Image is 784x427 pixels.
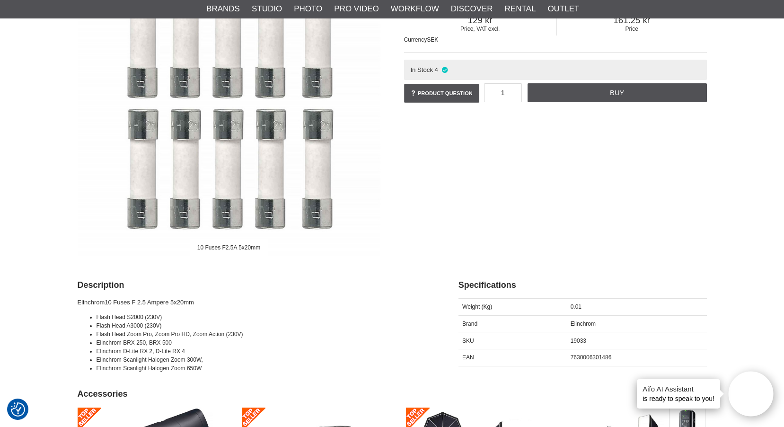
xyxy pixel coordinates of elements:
a: Product question [404,84,479,103]
span: Elinchrom Scanlight Halogen Zoom 650W [97,365,202,372]
span: Elinchrom BRX 250, BRX 500 [97,339,172,346]
h2: Description [78,279,435,291]
span: EAN [462,354,474,361]
a: Outlet [547,3,579,15]
a: Pro Video [334,3,379,15]
span: 19033 [571,338,586,344]
a: Workflow [391,3,439,15]
span: Elinchrom [571,320,596,327]
h4: Aifo AI Assistant [643,384,714,394]
span: Flash Head A3000 (230V) [97,322,162,329]
span: Weight (Kg) [462,303,492,310]
span: 4 [435,66,438,73]
button: Consent Preferences [11,401,25,418]
div: 10 Fuses F2.5A 5x20mm [189,239,268,256]
span: Flash Head Zoom Pro, Zoom Pro HD, Zoom Action (230V) [97,331,243,338]
span: In Stock [410,66,433,73]
span: SKU [462,338,474,344]
span: Price, VAT excl. [404,26,556,32]
span: Elinchrom D-Lite RX 2, D-Lite RX 4 [97,348,185,355]
span: Currency [404,36,427,43]
span: 129 [404,15,556,26]
span: 10 Fuses F 2.5 Ampere 5x20mm [105,299,194,306]
a: Discover [451,3,493,15]
a: Rental [505,3,536,15]
img: Revisit consent button [11,402,25,417]
span: 161.25 [557,15,707,26]
span: 7630006301486 [571,354,612,361]
span: 0.01 [571,303,581,310]
span: Brand [462,320,477,327]
a: Studio [252,3,282,15]
a: Photo [294,3,322,15]
i: In stock [440,66,449,73]
a: Brands [206,3,240,15]
span: SEK [427,36,438,43]
span: Price [557,26,707,32]
div: is ready to speak to you! [637,379,720,409]
h2: Accessories [78,388,707,400]
a: Buy [528,83,706,102]
span: Flash Head S2000 (230V) [97,314,162,320]
p: Elinchrom [78,298,435,308]
span: Elinchrom Scanlight Halogen Zoom 300W, [97,356,203,363]
h2: Specifications [458,279,707,291]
